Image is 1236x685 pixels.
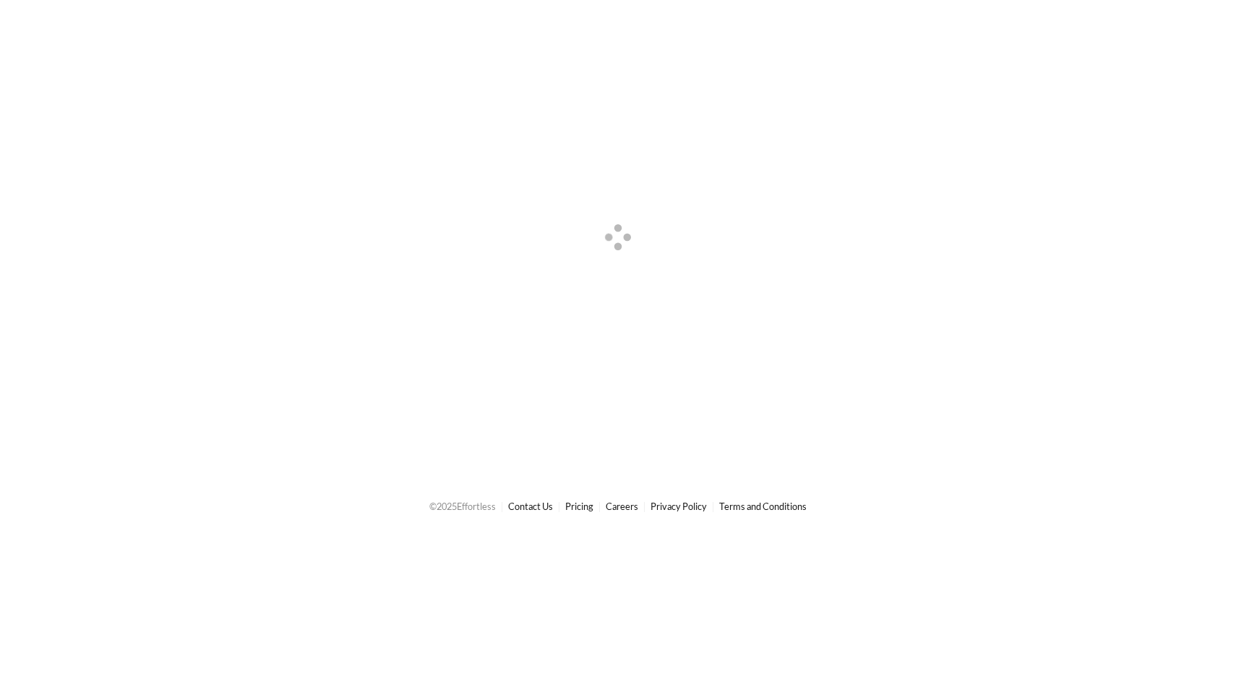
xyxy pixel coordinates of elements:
a: Pricing [565,501,593,512]
a: Contact Us [508,501,553,512]
a: Privacy Policy [651,501,707,512]
a: Careers [606,501,638,512]
span: © 2025 Effortless [429,501,496,512]
a: Terms and Conditions [719,501,807,512]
